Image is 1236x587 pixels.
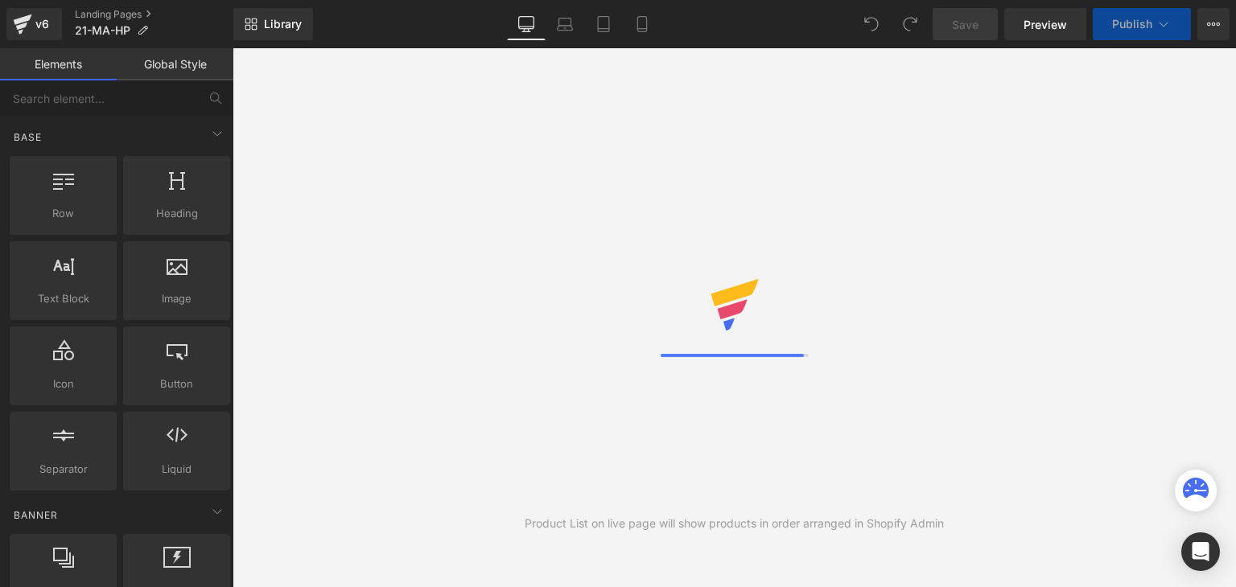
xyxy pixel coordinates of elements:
div: Product List on live page will show products in order arranged in Shopify Admin [525,515,944,532]
a: Preview [1004,8,1086,40]
span: Text Block [14,290,112,307]
button: Undo [855,8,888,40]
a: Desktop [507,8,546,40]
span: Liquid [128,461,225,478]
a: Laptop [546,8,584,40]
a: Mobile [623,8,661,40]
a: Global Style [117,48,233,80]
span: 21-MA-HP [75,24,130,37]
div: v6 [32,14,52,35]
span: Separator [14,461,112,478]
span: Preview [1024,16,1067,33]
span: Heading [128,205,225,222]
div: Open Intercom Messenger [1181,532,1220,571]
a: Landing Pages [75,8,233,21]
span: Image [128,290,225,307]
span: Row [14,205,112,222]
span: Publish [1112,18,1152,31]
button: Publish [1093,8,1191,40]
span: Save [952,16,978,33]
span: Library [264,17,302,31]
a: Tablet [584,8,623,40]
a: New Library [233,8,313,40]
a: v6 [6,8,62,40]
span: Banner [12,507,60,523]
button: More [1197,8,1230,40]
span: Base [12,129,43,145]
button: Redo [894,8,926,40]
span: Icon [14,376,112,392]
span: Button [128,376,225,392]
